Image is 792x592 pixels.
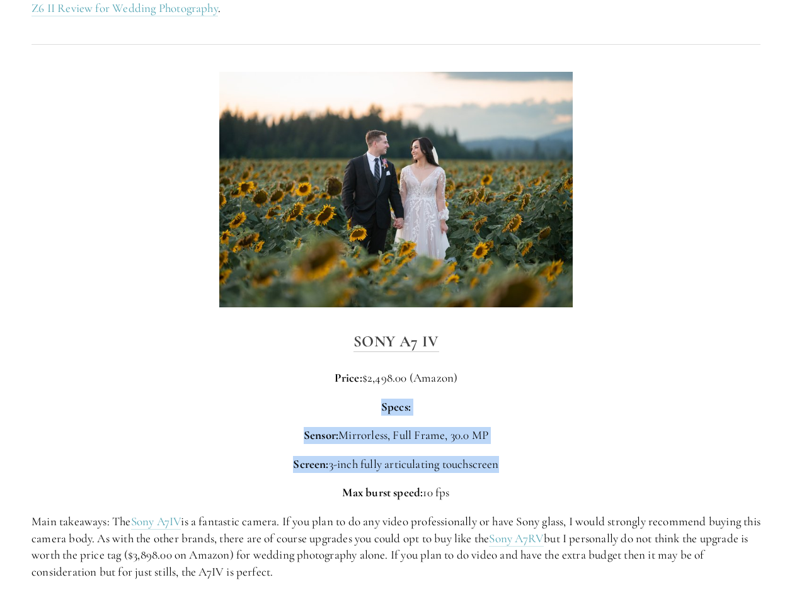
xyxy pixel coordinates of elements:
[489,531,544,547] a: Sony A7RV
[353,332,439,351] strong: Sony A7 IV
[32,456,760,473] p: 3-inch fully articulating touchscreen
[32,370,760,387] p: $2,498.00 (Amazon)
[353,332,439,352] a: Sony A7 IV
[335,370,362,385] strong: Price:
[342,485,423,499] strong: Max burst speed:
[32,513,760,580] p: Main takeaways: The is a fantastic camera. If you plan to do any video professionally or have Son...
[32,484,760,501] p: 10 fps
[32,427,760,444] p: Mirrorless, Full Frame, 30.0 MP
[293,457,328,471] strong: Screen:
[131,514,181,530] a: Sony A7IV
[304,428,338,442] strong: Sensor:
[381,399,411,414] strong: Specs:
